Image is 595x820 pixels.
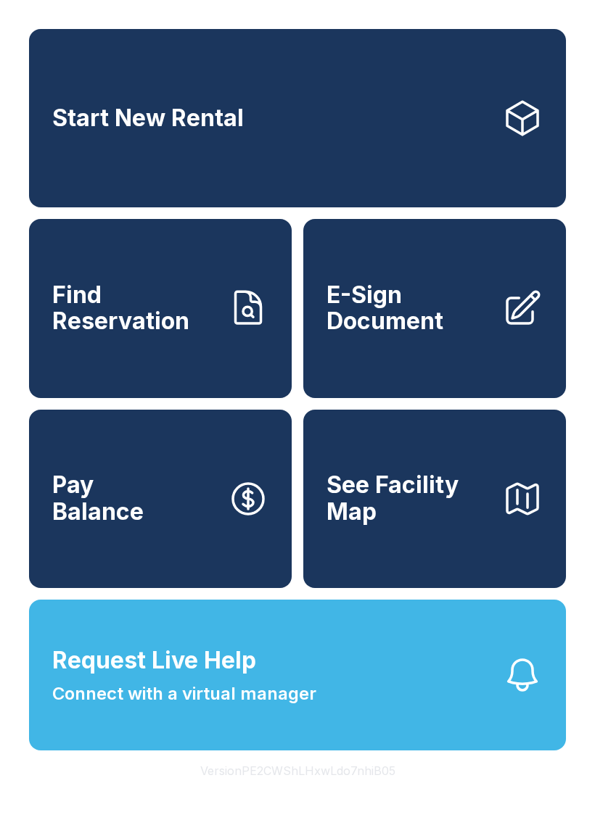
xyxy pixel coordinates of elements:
span: Find Reservation [52,282,216,335]
button: See Facility Map [303,410,566,588]
span: Pay Balance [52,472,144,525]
span: Connect with a virtual manager [52,681,316,707]
a: Start New Rental [29,29,566,207]
a: PayBalance [29,410,292,588]
span: Request Live Help [52,643,256,678]
span: See Facility Map [327,472,491,525]
button: Request Live HelpConnect with a virtual manager [29,600,566,750]
button: VersionPE2CWShLHxwLdo7nhiB05 [189,750,407,791]
span: E-Sign Document [327,282,491,335]
span: Start New Rental [52,105,244,132]
a: E-Sign Document [303,219,566,397]
a: Find Reservation [29,219,292,397]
